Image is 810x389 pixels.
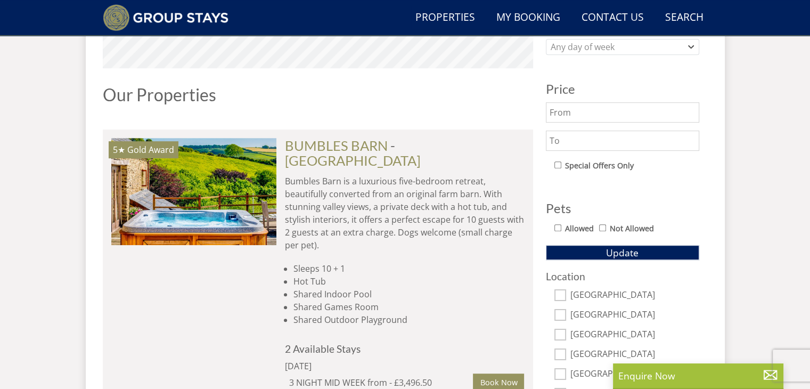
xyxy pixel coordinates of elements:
h1: Our Properties [103,85,533,104]
h3: Price [546,82,699,96]
div: 3 NIGHT MID WEEK from - £3,496.50 [289,376,473,389]
span: BUMBLES BARN has been awarded a Gold Award by Visit England [127,144,174,156]
label: Not Allowed [610,223,654,234]
label: [GEOGRAPHIC_DATA] [570,290,699,302]
a: My Booking [492,6,564,30]
a: BUMBLES BARN [285,137,388,153]
div: Combobox [546,39,699,55]
h4: 2 Available Stays [285,343,525,354]
a: Properties [411,6,479,30]
input: To [546,131,699,151]
label: [GEOGRAPHIC_DATA] [570,369,699,380]
label: [GEOGRAPHIC_DATA] [570,310,699,321]
img: Old-Barn-Ilfracombe-Holiday-home-Sleeps-11.original.jpg [111,138,276,245]
li: Shared Indoor Pool [293,288,525,301]
button: Update [546,245,699,260]
a: 5★ Gold Award [111,138,276,245]
label: [GEOGRAPHIC_DATA] [570,329,699,341]
li: Sleeps 10 + 1 [293,262,525,275]
p: Bumbles Barn is a luxurious five-bedroom retreat, beautifully converted from an original farm bar... [285,175,525,252]
span: - [285,137,421,168]
p: Enquire Now [618,369,778,383]
li: Shared Games Room [293,301,525,313]
li: Hot Tub [293,275,525,288]
div: [DATE] [285,360,429,372]
a: Contact Us [577,6,648,30]
h3: Pets [546,201,699,215]
label: Special Offers Only [565,160,634,172]
label: [GEOGRAPHIC_DATA] [570,349,699,361]
input: From [546,102,699,123]
img: Group Stays [103,4,229,31]
h3: Location [546,271,699,282]
li: Shared Outdoor Playground [293,313,525,326]
div: Any day of week [548,41,686,53]
a: [GEOGRAPHIC_DATA] [285,152,421,168]
span: BUMBLES BARN has a 5 star rating under the Quality in Tourism Scheme [113,144,125,156]
span: Update [606,246,639,259]
label: Allowed [565,223,594,234]
a: Search [661,6,708,30]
